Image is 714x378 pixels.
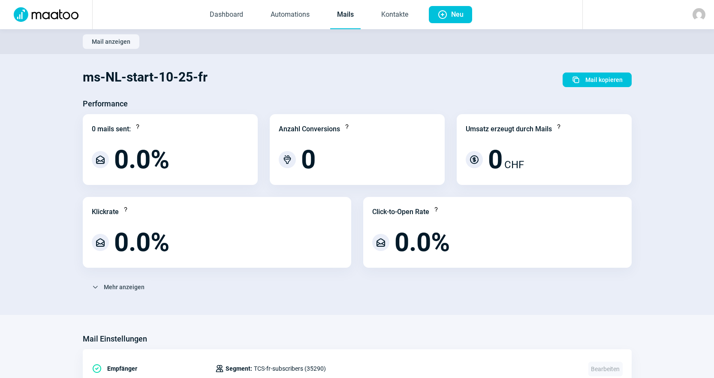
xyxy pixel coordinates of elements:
button: Mehr anzeigen [83,280,154,294]
div: Anzahl Conversions [279,124,340,134]
button: Neu [429,6,472,23]
div: 0 mails sent: [92,124,131,134]
span: 0.0% [114,147,169,172]
div: Click-to-Open Rate [372,207,429,217]
span: 0 [301,147,316,172]
h1: ms-NL-start-10-25-fr [83,63,208,92]
div: Umsatz erzeugt durch Mails [466,124,552,134]
div: Empfänger [92,360,215,377]
button: Mail kopieren [563,73,632,87]
span: CHF [504,157,524,172]
span: Mail kopieren [585,73,623,87]
span: 0 [488,147,503,172]
img: avatar [693,8,705,21]
h3: Performance [83,97,128,111]
h3: Mail Einstellungen [83,332,147,346]
span: Segment: [226,363,252,374]
img: Logo [9,7,84,22]
span: Mail anzeigen [92,35,130,48]
span: Bearbeiten [588,362,623,376]
div: Klickrate [92,207,119,217]
a: Dashboard [203,1,250,29]
a: Mails [330,1,361,29]
span: Neu [451,6,464,23]
div: TCS-fr-subscribers (35290) [215,360,326,377]
span: 0.0% [114,230,169,255]
a: Automations [264,1,316,29]
span: 0.0% [395,230,450,255]
span: Mehr anzeigen [104,280,145,294]
button: Mail anzeigen [83,34,139,49]
a: Kontakte [374,1,415,29]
